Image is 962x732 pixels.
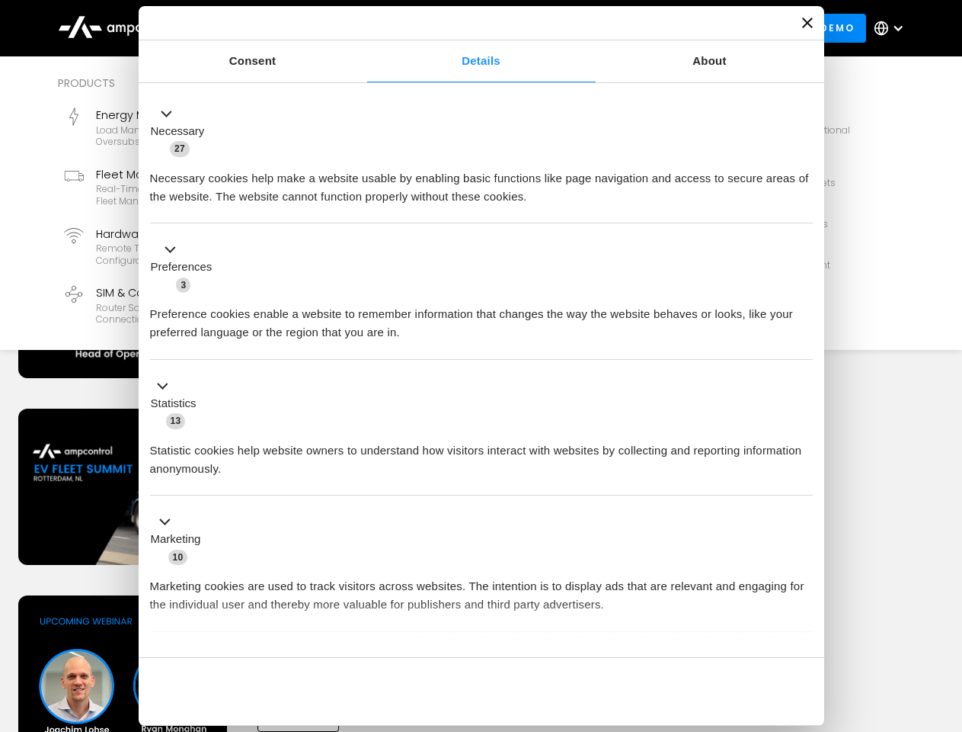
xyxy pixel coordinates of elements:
button: Preferences (3) [150,241,222,294]
a: Fleet ManagementReal-time GPS, SoC, efficiency monitoring, fleet management [58,160,302,213]
a: About [596,40,824,82]
div: Router Solutions, SIM Cards, Secure Data Connection [96,302,296,326]
div: Products [58,75,551,91]
div: Energy Management [96,107,296,124]
button: Close banner [802,18,813,28]
span: 10 [168,550,188,565]
button: Necessary (27) [150,104,214,158]
div: Load management, cost optimization, oversubscription [96,124,296,148]
span: 3 [176,278,190,293]
label: Preferences [151,258,213,276]
label: Statistics [151,395,197,413]
button: Okay [593,669,812,714]
a: SIM & ConnectivityRouter Solutions, SIM Cards, Secure Data Connection [58,278,302,332]
div: Hardware Diagnostics [96,226,296,242]
div: Remote troubleshooting, charger logs, configurations, diagnostic files [96,242,296,266]
div: Fleet Management [96,166,296,183]
div: Preference cookies enable a website to remember information that changes the way the website beha... [150,294,813,342]
button: Marketing (10) [150,513,210,567]
div: SIM & Connectivity [96,284,296,301]
a: Hardware DiagnosticsRemote troubleshooting, charger logs, configurations, diagnostic files [58,220,302,273]
label: Marketing [151,531,201,548]
span: 27 [170,141,190,156]
a: Consent [139,40,367,82]
label: Necessary [151,123,205,140]
button: Unclassified (2) [150,649,275,668]
span: 2 [251,651,266,666]
div: Real-time GPS, SoC, efficiency monitoring, fleet management [96,183,296,207]
a: Energy ManagementLoad management, cost optimization, oversubscription [58,101,302,154]
div: Marketing cookies are used to track visitors across websites. The intention is to display ads tha... [150,566,813,614]
button: Statistics (13) [150,377,206,430]
div: Necessary cookies help make a website usable by enabling basic functions like page navigation and... [150,158,813,206]
a: Details [367,40,596,82]
div: Statistic cookies help website owners to understand how visitors interact with websites by collec... [150,430,813,478]
span: 13 [166,413,186,429]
